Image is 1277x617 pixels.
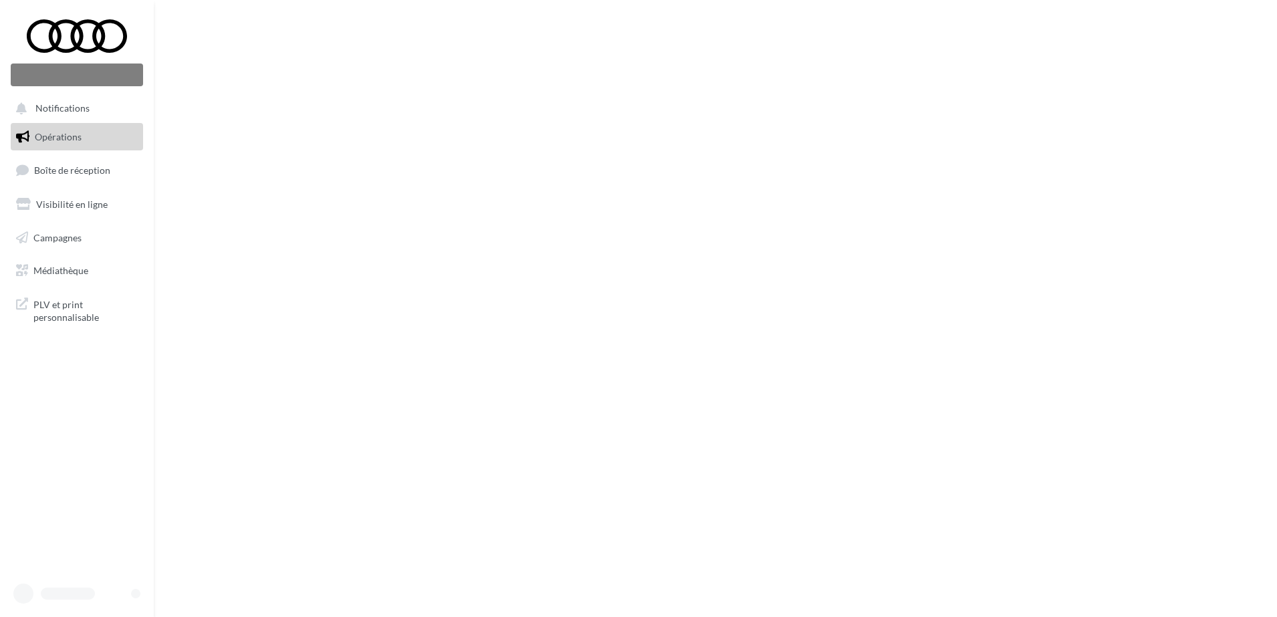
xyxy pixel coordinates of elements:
span: Médiathèque [33,265,88,276]
span: Notifications [35,103,90,114]
a: Médiathèque [8,257,146,285]
span: Boîte de réception [34,164,110,176]
a: Opérations [8,123,146,151]
span: PLV et print personnalisable [33,295,138,324]
a: Campagnes [8,224,146,252]
a: Visibilité en ligne [8,191,146,219]
span: Visibilité en ligne [36,199,108,210]
a: Boîte de réception [8,156,146,184]
span: Opérations [35,131,82,142]
div: Nouvelle campagne [11,64,143,86]
span: Campagnes [33,231,82,243]
a: PLV et print personnalisable [8,290,146,330]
